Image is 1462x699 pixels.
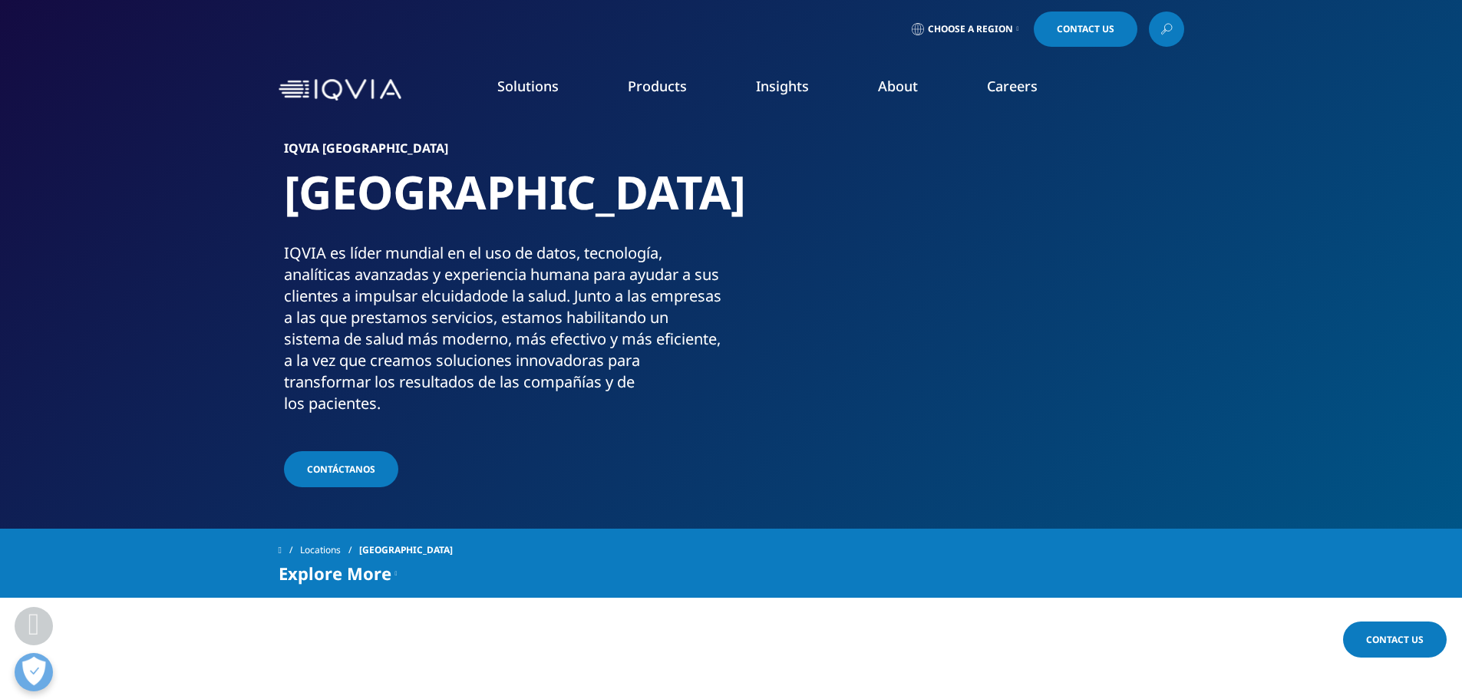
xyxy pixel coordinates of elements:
h6: IQVIA [GEOGRAPHIC_DATA] [284,142,725,163]
span: cuidado [434,285,490,306]
a: Contact Us [1034,12,1137,47]
span: [GEOGRAPHIC_DATA] [359,536,453,564]
a: Contáctanos [284,451,398,487]
span: Contáctanos [307,463,375,476]
span: Contact Us [1057,25,1114,34]
a: Solutions [497,77,559,95]
span: Contact Us [1366,633,1424,646]
a: Locations [300,536,359,564]
a: Insights [756,77,809,95]
a: Products [628,77,687,95]
span: Explore More [279,564,391,582]
h1: [GEOGRAPHIC_DATA] [284,163,725,242]
span: Choose a Region [928,23,1013,35]
a: About [878,77,918,95]
nav: Primary [408,54,1184,126]
a: Contact Us [1343,622,1447,658]
p: IQVIA es líder mundial en el uso de datos, tecnología, analíticas avanzadas y experiencia humana ... [284,242,725,424]
img: 103_brainstorm-on-glass-window.jpg [767,142,1178,449]
a: Careers [987,77,1038,95]
button: Abrir preferencias [15,653,53,691]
